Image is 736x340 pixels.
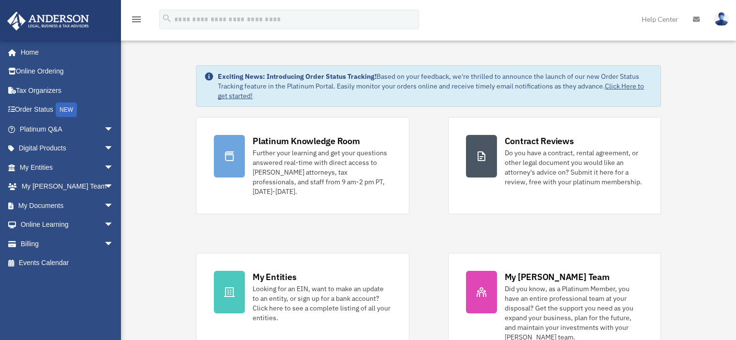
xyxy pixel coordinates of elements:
div: My Entities [253,271,296,283]
a: menu [131,17,142,25]
span: arrow_drop_down [104,139,123,159]
a: My Entitiesarrow_drop_down [7,158,128,177]
span: arrow_drop_down [104,119,123,139]
a: My [PERSON_NAME] Teamarrow_drop_down [7,177,128,196]
div: Platinum Knowledge Room [253,135,360,147]
a: My Documentsarrow_drop_down [7,196,128,215]
a: Click Here to get started! [218,82,644,100]
a: Contract Reviews Do you have a contract, rental agreement, or other legal document you would like... [448,117,661,214]
a: Home [7,43,123,62]
a: Tax Organizers [7,81,128,100]
span: arrow_drop_down [104,234,123,254]
a: Online Learningarrow_drop_down [7,215,128,235]
div: NEW [56,103,77,117]
img: Anderson Advisors Platinum Portal [4,12,92,30]
strong: Exciting News: Introducing Order Status Tracking! [218,72,376,81]
span: arrow_drop_down [104,158,123,177]
div: Based on your feedback, we're thrilled to announce the launch of our new Order Status Tracking fe... [218,72,653,101]
a: Platinum Knowledge Room Further your learning and get your questions answered real-time with dire... [196,117,409,214]
div: Further your learning and get your questions answered real-time with direct access to [PERSON_NAM... [253,148,391,196]
a: Order StatusNEW [7,100,128,120]
div: Contract Reviews [505,135,574,147]
a: Platinum Q&Aarrow_drop_down [7,119,128,139]
a: Digital Productsarrow_drop_down [7,139,128,158]
span: arrow_drop_down [104,177,123,197]
a: Online Ordering [7,62,128,81]
a: Events Calendar [7,253,128,273]
i: menu [131,14,142,25]
a: Billingarrow_drop_down [7,234,128,253]
div: Do you have a contract, rental agreement, or other legal document you would like an attorney's ad... [505,148,643,187]
img: User Pic [714,12,729,26]
span: arrow_drop_down [104,215,123,235]
div: My [PERSON_NAME] Team [505,271,610,283]
i: search [162,13,172,24]
span: arrow_drop_down [104,196,123,216]
div: Looking for an EIN, want to make an update to an entity, or sign up for a bank account? Click her... [253,284,391,323]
